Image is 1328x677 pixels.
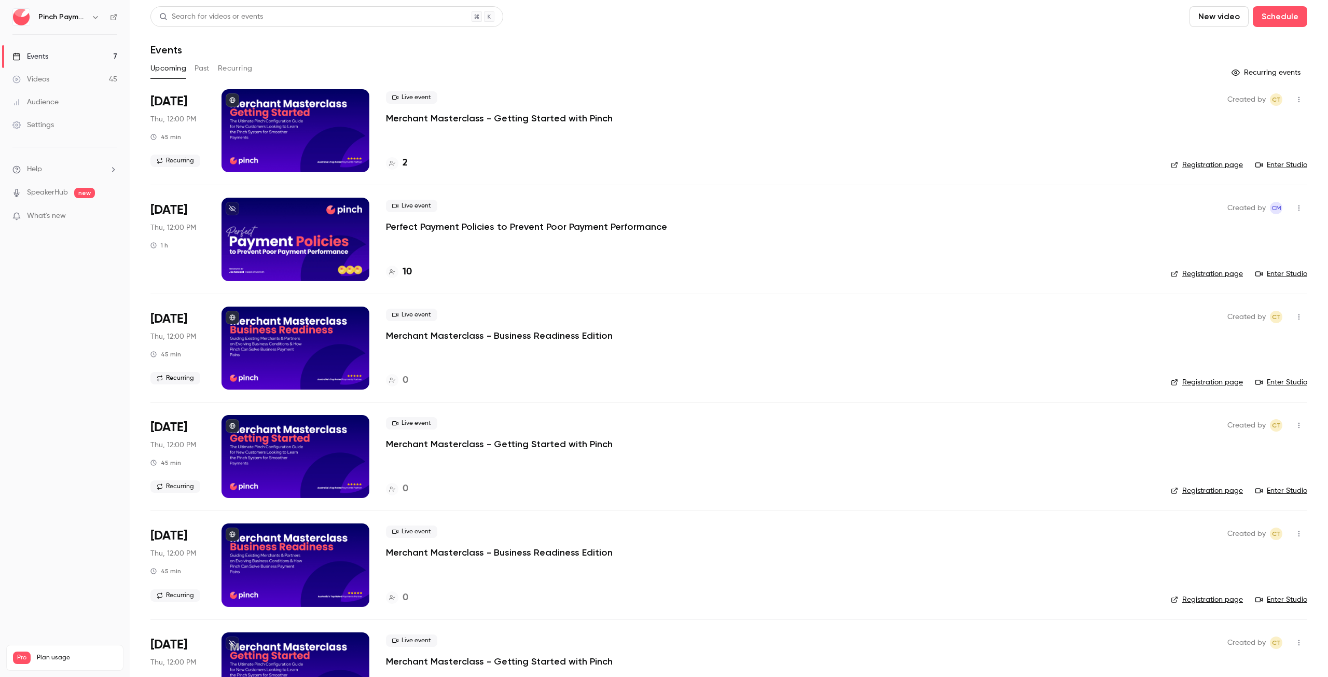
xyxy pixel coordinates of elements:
[150,44,182,56] h1: Events
[150,637,187,653] span: [DATE]
[1255,486,1307,496] a: Enter Studio
[386,220,667,233] a: Perfect Payment Policies to Prevent Poor Payment Performance
[150,589,200,602] span: Recurring
[1227,637,1266,649] span: Created by
[195,60,210,77] button: Past
[150,567,181,575] div: 45 min
[150,89,205,172] div: Sep 18 Thu, 12:00 PM (Australia/Brisbane)
[150,311,187,327] span: [DATE]
[150,223,196,233] span: Thu, 12:00 PM
[150,198,205,281] div: Sep 25 Thu, 12:00 PM (Australia/Brisbane)
[150,419,187,436] span: [DATE]
[403,374,408,388] h4: 0
[1272,637,1281,649] span: CT
[12,97,59,107] div: Audience
[150,307,205,390] div: Oct 2 Thu, 12:00 PM (Australia/Brisbane)
[150,480,200,493] span: Recurring
[386,156,408,170] a: 2
[386,526,437,538] span: Live event
[386,591,408,605] a: 0
[218,60,253,77] button: Recurring
[1255,269,1307,279] a: Enter Studio
[386,329,613,342] a: Merchant Masterclass - Business Readiness Edition
[27,187,68,198] a: SpeakerHub
[386,482,408,496] a: 0
[403,591,408,605] h4: 0
[150,459,181,467] div: 45 min
[27,211,66,222] span: What's new
[1255,377,1307,388] a: Enter Studio
[1171,486,1243,496] a: Registration page
[386,655,613,668] a: Merchant Masterclass - Getting Started with Pinch
[386,546,613,559] a: Merchant Masterclass - Business Readiness Edition
[13,9,30,25] img: Pinch Payments
[150,133,181,141] div: 45 min
[1227,202,1266,214] span: Created by
[12,120,54,130] div: Settings
[12,164,117,175] li: help-dropdown-opener
[38,12,87,22] h6: Pinch Payments
[150,372,200,384] span: Recurring
[1272,311,1281,323] span: CT
[150,523,205,606] div: Oct 30 Thu, 12:00 PM (Australia/Brisbane)
[150,528,187,544] span: [DATE]
[150,657,196,668] span: Thu, 12:00 PM
[150,93,187,110] span: [DATE]
[27,164,42,175] span: Help
[1171,377,1243,388] a: Registration page
[1272,528,1281,540] span: CT
[1189,6,1249,27] button: New video
[386,438,613,450] a: Merchant Masterclass - Getting Started with Pinch
[1271,202,1281,214] span: CM
[150,440,196,450] span: Thu, 12:00 PM
[1255,160,1307,170] a: Enter Studio
[1227,311,1266,323] span: Created by
[1272,419,1281,432] span: CT
[12,51,48,62] div: Events
[386,417,437,430] span: Live event
[1253,6,1307,27] button: Schedule
[150,241,168,250] div: 1 h
[1270,311,1282,323] span: Cameron Taylor
[403,482,408,496] h4: 0
[1227,93,1266,106] span: Created by
[150,548,196,559] span: Thu, 12:00 PM
[1270,637,1282,649] span: Cameron Taylor
[1227,64,1307,81] button: Recurring events
[150,60,186,77] button: Upcoming
[150,350,181,358] div: 45 min
[150,114,196,125] span: Thu, 12:00 PM
[386,91,437,104] span: Live event
[150,331,196,342] span: Thu, 12:00 PM
[1171,269,1243,279] a: Registration page
[1272,93,1281,106] span: CT
[386,112,613,125] a: Merchant Masterclass - Getting Started with Pinch
[1270,528,1282,540] span: Cameron Taylor
[403,156,408,170] h4: 2
[37,654,117,662] span: Plan usage
[386,200,437,212] span: Live event
[150,202,187,218] span: [DATE]
[1227,528,1266,540] span: Created by
[1270,93,1282,106] span: Cameron Taylor
[386,265,412,279] a: 10
[13,652,31,664] span: Pro
[1270,202,1282,214] span: Clarenz Miralles
[74,188,95,198] span: new
[105,212,117,221] iframe: Noticeable Trigger
[159,11,263,22] div: Search for videos or events
[150,155,200,167] span: Recurring
[386,309,437,321] span: Live event
[1270,419,1282,432] span: Cameron Taylor
[1171,595,1243,605] a: Registration page
[150,415,205,498] div: Oct 16 Thu, 12:00 PM (Australia/Brisbane)
[12,74,49,85] div: Videos
[386,374,408,388] a: 0
[1171,160,1243,170] a: Registration page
